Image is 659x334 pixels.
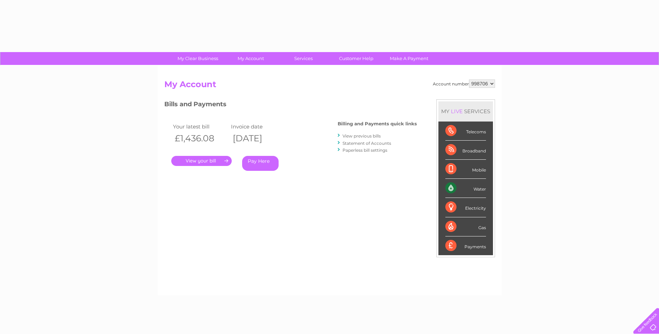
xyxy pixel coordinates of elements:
[445,236,486,255] div: Payments
[433,80,495,88] div: Account number
[438,101,493,121] div: MY SERVICES
[242,156,279,171] a: Pay Here
[171,156,232,166] a: .
[445,122,486,141] div: Telecoms
[445,179,486,198] div: Water
[328,52,385,65] a: Customer Help
[380,52,438,65] a: Make A Payment
[445,198,486,217] div: Electricity
[445,217,486,236] div: Gas
[450,108,464,115] div: LIVE
[164,80,495,93] h2: My Account
[445,141,486,160] div: Broadband
[229,131,288,145] th: [DATE]
[343,148,387,153] a: Paperless bill settings
[343,133,381,139] a: View previous bills
[169,52,226,65] a: My Clear Business
[338,121,417,126] h4: Billing and Payments quick links
[229,122,288,131] td: Invoice date
[222,52,279,65] a: My Account
[171,131,230,145] th: £1,436.08
[164,99,417,111] h3: Bills and Payments
[171,122,230,131] td: Your latest bill
[275,52,332,65] a: Services
[445,160,486,179] div: Mobile
[343,141,391,146] a: Statement of Accounts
